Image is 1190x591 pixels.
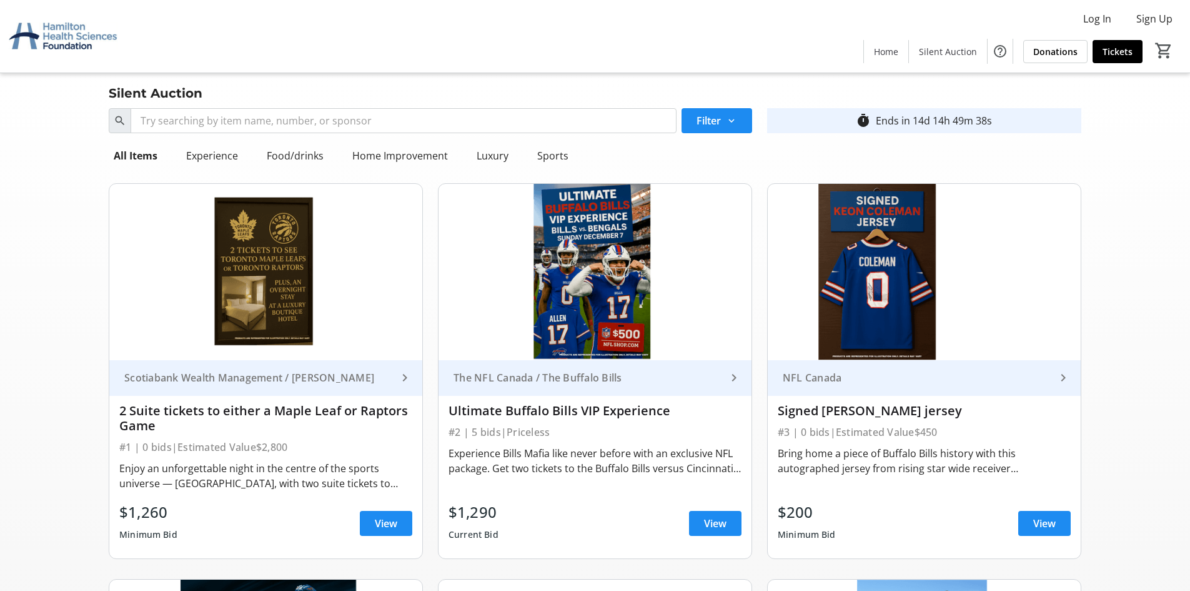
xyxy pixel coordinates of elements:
div: #2 | 5 bids | Priceless [449,423,741,441]
div: $1,290 [449,501,498,523]
span: Filter [697,113,721,128]
a: Scotiabank Wealth Management / [PERSON_NAME] [109,360,422,396]
div: Experience Bills Mafia like never before with an exclusive NFL package. Get two tickets to the Bu... [449,446,741,476]
div: Minimum Bid [119,523,177,546]
span: View [704,516,726,531]
span: Log In [1083,11,1111,26]
div: Silent Auction [101,83,210,103]
div: NFL Canada [778,371,1056,384]
span: View [1033,516,1056,531]
div: $200 [778,501,836,523]
button: Sign Up [1126,9,1183,29]
div: $1,260 [119,501,177,523]
a: The NFL Canada / The Buffalo Bills [439,360,751,396]
img: Ultimate Buffalo Bills VIP Experience [439,184,751,360]
div: Food/drinks [262,143,329,168]
a: Tickets [1093,40,1143,63]
img: Hamilton Health Sciences Foundation's Logo [7,5,119,68]
a: Donations [1023,40,1088,63]
div: Home Improvement [347,143,453,168]
button: Log In [1073,9,1121,29]
div: The NFL Canada / The Buffalo Bills [449,371,726,384]
div: Scotiabank Wealth Management / [PERSON_NAME] [119,371,397,384]
div: Bring home a piece of Buffalo Bills history with this autographed jersey from rising star wide re... [778,446,1071,476]
div: 2 Suite tickets to either a Maple Leaf or Raptors Game [119,403,412,433]
div: Signed [PERSON_NAME] jersey [778,403,1071,418]
mat-icon: keyboard_arrow_right [397,370,412,385]
div: #1 | 0 bids | Estimated Value $2,800 [119,438,412,456]
a: View [360,511,412,536]
a: NFL Canada [768,360,1081,396]
div: Minimum Bid [778,523,836,546]
span: Sign Up [1136,11,1173,26]
button: Cart [1153,39,1175,62]
span: Donations [1033,45,1078,58]
div: Ends in 14d 14h 49m 38s [876,113,992,128]
a: Silent Auction [909,40,987,63]
button: Help [988,39,1013,64]
div: Ultimate Buffalo Bills VIP Experience [449,403,741,418]
span: Tickets [1103,45,1133,58]
mat-icon: keyboard_arrow_right [1056,370,1071,385]
span: Home [874,45,898,58]
div: Experience [181,143,243,168]
div: #3 | 0 bids | Estimated Value $450 [778,423,1071,441]
span: Silent Auction [919,45,977,58]
button: Filter [682,108,752,133]
a: View [1018,511,1071,536]
div: Current Bid [449,523,498,546]
input: Try searching by item name, number, or sponsor [131,108,677,133]
a: Home [864,40,908,63]
img: 2 Suite tickets to either a Maple Leaf or Raptors Game [109,184,422,360]
a: View [689,511,741,536]
div: Luxury [472,143,513,168]
div: Sports [532,143,573,168]
mat-icon: keyboard_arrow_right [726,370,741,385]
div: Enjoy an unforgettable night in the centre of the sports universe — [GEOGRAPHIC_DATA], with two s... [119,461,412,491]
span: View [375,516,397,531]
div: All Items [109,143,162,168]
img: Signed Keon Coleman jersey [768,184,1081,360]
mat-icon: timer_outline [856,113,871,128]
